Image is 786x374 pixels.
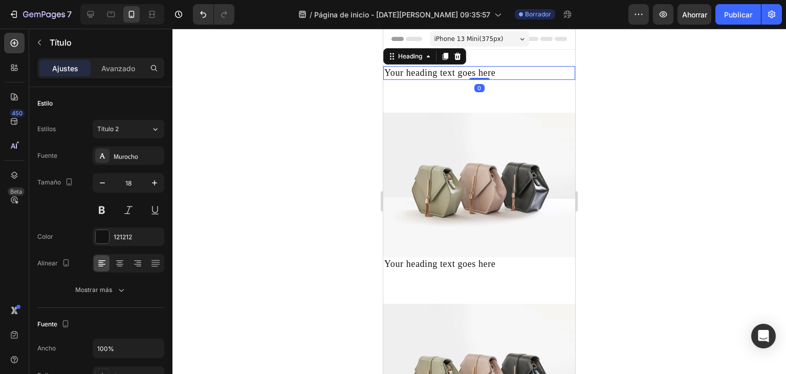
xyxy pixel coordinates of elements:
[37,320,57,328] font: Fuente
[37,281,164,299] button: Mostrar más
[4,4,76,25] button: 7
[715,4,761,25] button: Publicar
[37,152,57,159] font: Fuente
[678,4,711,25] button: Ahorrar
[37,344,56,352] font: Ancho
[12,110,23,117] font: 450
[52,64,78,73] font: Ajustes
[93,120,164,138] button: Título 2
[50,37,72,48] font: Título
[310,10,312,19] font: /
[314,10,490,19] font: Página de inicio - [DATE][PERSON_NAME] 09:35:57
[37,259,58,267] font: Alinear
[67,9,72,19] font: 7
[193,4,234,25] div: Deshacer/Rehacer
[50,36,160,49] p: Título
[114,152,138,160] font: Murocho
[101,64,135,73] font: Avanzado
[37,233,53,240] font: Color
[93,339,164,358] input: Auto
[75,286,112,294] font: Mostrar más
[114,233,132,241] font: 121212
[724,10,752,19] font: Publicar
[37,178,61,186] font: Tamaño
[383,29,575,374] iframe: Área de diseño
[97,125,119,133] font: Título 2
[10,188,22,195] font: Beta
[525,10,551,18] font: Borrador
[37,99,53,107] font: Estilo
[751,324,776,348] div: Abrir Intercom Messenger
[37,125,56,133] font: Estilos
[682,10,707,19] font: Ahorrar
